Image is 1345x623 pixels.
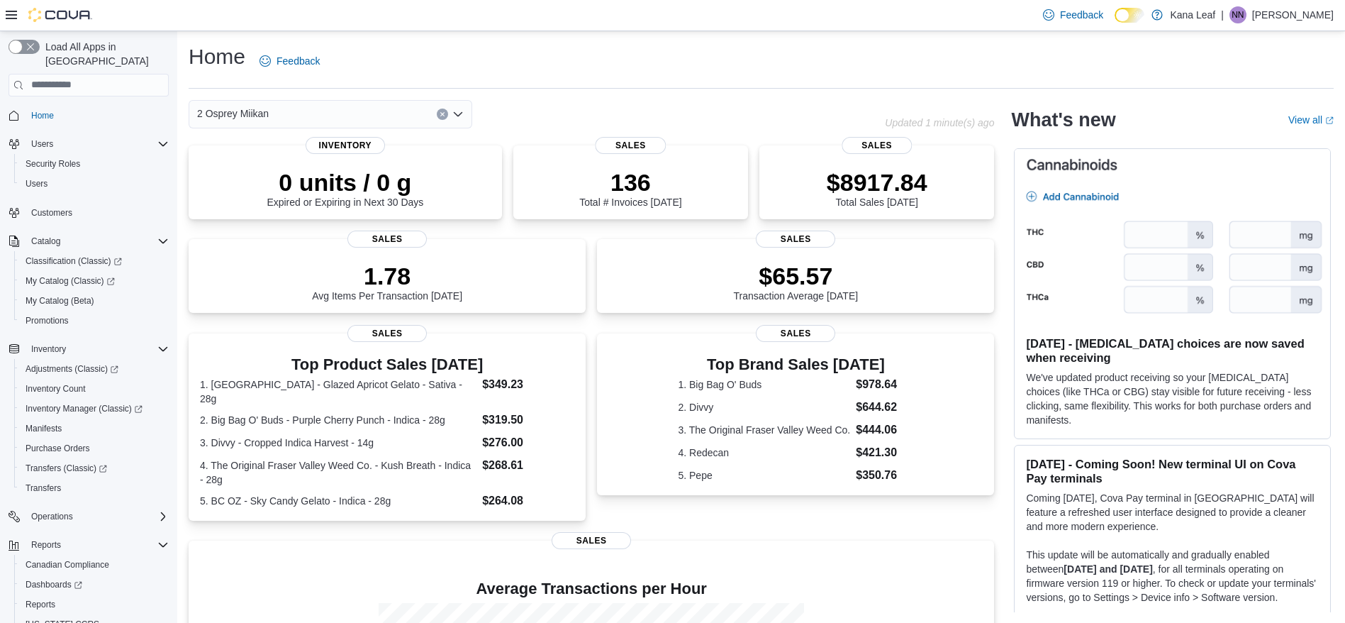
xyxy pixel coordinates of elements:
h3: Top Brand Sales [DATE] [678,356,913,373]
span: Operations [31,511,73,522]
a: Purchase Orders [20,440,96,457]
p: 136 [579,168,681,197]
span: Home [26,106,169,124]
a: Users [20,175,53,192]
dd: $276.00 [482,434,574,451]
p: Coming [DATE], Cova Pay terminal in [GEOGRAPHIC_DATA] will feature a refreshed user interface des... [1026,491,1319,534]
div: Expired or Expiring in Next 30 Days [267,168,423,208]
button: Home [3,105,174,126]
span: Operations [26,508,169,525]
h1: Home [189,43,245,71]
span: Inventory Manager (Classic) [20,400,169,417]
button: Customers [3,202,174,223]
span: Manifests [20,420,169,437]
span: Home [31,110,54,121]
span: Canadian Compliance [20,556,169,573]
a: My Catalog (Beta) [20,292,100,309]
dt: 2. Big Bag O' Buds - Purple Cherry Punch - Indica - 28g [200,413,476,427]
button: Security Roles [14,154,174,174]
span: Dashboards [26,579,82,590]
a: Classification (Classic) [14,251,174,271]
span: Users [31,138,53,150]
span: Inventory Manager (Classic) [26,403,143,414]
span: Users [20,175,169,192]
span: Manifests [26,423,62,434]
h3: [DATE] - [MEDICAL_DATA] choices are now saved when receiving [1026,336,1319,365]
span: Reports [26,536,169,553]
a: Canadian Compliance [20,556,115,573]
span: Adjustments (Classic) [20,360,169,377]
div: Total # Invoices [DATE] [579,168,681,208]
span: My Catalog (Beta) [20,292,169,309]
span: Inventory [306,137,385,154]
span: Reports [31,539,61,551]
a: Classification (Classic) [20,253,128,270]
p: $65.57 [734,262,859,290]
dt: 5. BC OZ - Sky Candy Gelato - Indica - 28g [200,494,476,508]
a: Transfers [20,480,67,497]
span: Transfers [26,483,61,494]
span: My Catalog (Classic) [20,272,169,290]
input: Dark Mode [1115,8,1144,23]
a: Security Roles [20,155,86,172]
span: Sales [596,137,666,154]
strong: [DATE] and [DATE] [1064,563,1152,575]
button: Catalog [3,231,174,251]
button: Users [14,174,174,194]
span: Security Roles [20,155,169,172]
dd: $644.62 [856,399,913,416]
a: Inventory Count [20,380,91,397]
span: Security Roles [26,158,80,170]
span: Transfers (Classic) [26,463,107,474]
p: This update will be automatically and gradually enabled between , for all terminals operating on ... [1026,548,1319,605]
a: Transfers (Classic) [20,460,113,477]
dt: 4. Redecan [678,446,850,460]
a: Adjustments (Classic) [20,360,124,377]
dt: 2. Divvy [678,400,850,414]
a: Inventory Manager (Classic) [20,400,148,417]
div: Noreen Nichol [1229,6,1246,23]
span: Transfers [20,480,169,497]
svg: External link [1325,116,1334,125]
a: Transfers (Classic) [14,458,174,478]
p: 0 units / 0 g [267,168,423,197]
span: Purchase Orders [26,443,90,454]
p: Kana Leaf [1170,6,1215,23]
div: Transaction Average [DATE] [734,262,859,302]
button: My Catalog (Beta) [14,291,174,311]
button: Manifests [14,419,174,439]
span: Inventory Count [20,380,169,397]
button: Users [3,134,174,154]
dt: 5. Pepe [678,468,850,483]
span: Sales [756,325,835,342]
button: Operations [26,508,79,525]
span: Feedback [277,54,320,68]
a: Inventory Manager (Classic) [14,399,174,419]
dt: 1. [GEOGRAPHIC_DATA] - Glazed Apricot Gelato - Sativa - 28g [200,377,476,406]
a: Manifests [20,420,67,437]
h4: Average Transactions per Hour [200,580,983,597]
button: Catalog [26,233,66,250]
button: Reports [26,536,67,553]
dd: $264.08 [482,492,574,509]
span: Load All Apps in [GEOGRAPHIC_DATA] [40,40,169,68]
button: Reports [3,535,174,555]
dd: $444.06 [856,421,913,439]
a: My Catalog (Classic) [14,271,174,291]
span: Inventory Count [26,383,86,395]
span: Canadian Compliance [26,559,109,570]
dd: $978.64 [856,376,913,393]
button: Inventory Count [14,379,174,399]
a: Reports [20,596,61,613]
button: Canadian Compliance [14,555,174,575]
span: Transfers (Classic) [20,460,169,477]
span: Promotions [26,315,69,326]
span: NN [1232,6,1244,23]
button: Reports [14,595,174,614]
button: Purchase Orders [14,439,174,458]
h2: What's new [1011,109,1115,131]
button: Promotions [14,311,174,331]
span: Users [26,136,169,153]
dd: $349.23 [482,376,574,393]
